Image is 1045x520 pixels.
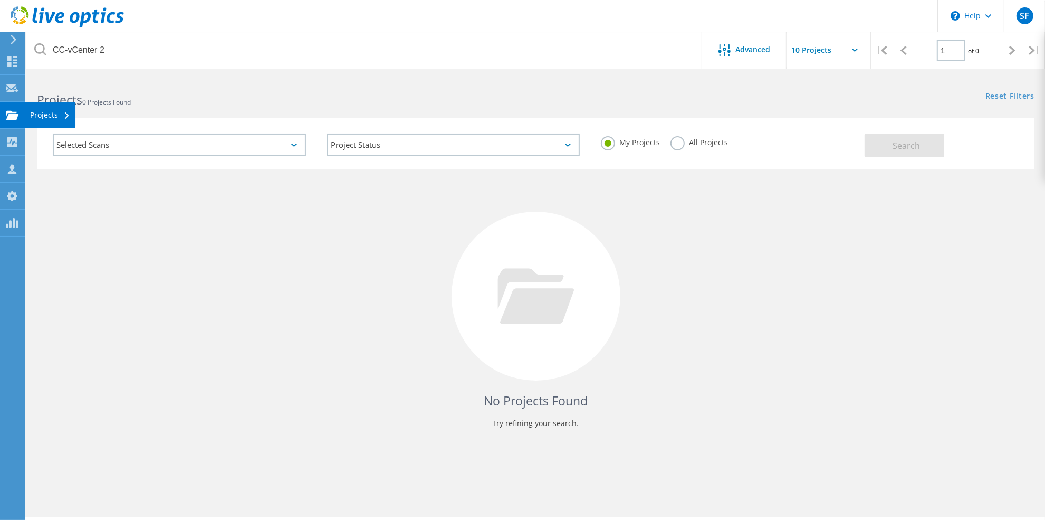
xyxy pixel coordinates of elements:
[985,92,1034,101] a: Reset Filters
[968,46,979,55] span: of 0
[47,415,1024,432] p: Try refining your search.
[736,46,771,53] span: Advanced
[26,32,703,69] input: Search projects by name, owner, ID, company, etc
[871,32,893,69] div: |
[327,134,580,156] div: Project Status
[82,98,131,107] span: 0 Projects Found
[1020,12,1029,20] span: SF
[1023,32,1045,69] div: |
[601,136,660,146] label: My Projects
[11,22,124,30] a: Live Optics Dashboard
[670,136,728,146] label: All Projects
[893,140,921,152] span: Search
[30,111,70,119] div: Projects
[951,11,960,21] svg: \n
[53,134,306,156] div: Selected Scans
[865,134,944,157] button: Search
[47,392,1024,410] h4: No Projects Found
[37,91,82,108] b: Projects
